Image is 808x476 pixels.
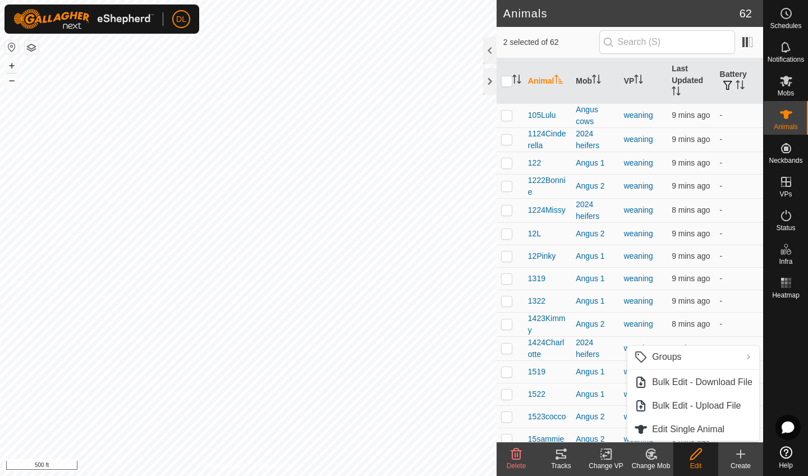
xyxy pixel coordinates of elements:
span: 12Pinky [528,250,556,262]
span: Neckbands [769,157,802,164]
span: 1423Kimmy [528,313,567,336]
td: - [715,290,763,312]
a: weaning [624,251,653,260]
span: 21 Aug 2025 at 8:36 am [672,344,710,353]
a: weaning [624,181,653,190]
p-sorticon: Activate to sort [554,76,563,85]
p-sorticon: Activate to sort [736,82,745,91]
li: Edit Single Animal [627,418,759,441]
span: 1224Missy [528,204,566,216]
span: 1519 [528,366,545,378]
div: Create [718,461,763,471]
span: 21 Aug 2025 at 8:36 am [672,229,710,238]
th: Battery [715,58,763,104]
div: Angus 2 [576,433,614,445]
td: - [715,336,763,360]
div: 2024 heifers [576,199,614,222]
div: Angus 1 [576,157,614,169]
span: VPs [779,191,792,198]
span: 21 Aug 2025 at 8:35 am [672,296,710,305]
a: weaning [624,111,653,120]
div: Angus 1 [576,273,614,285]
span: 21 Aug 2025 at 8:35 am [672,181,710,190]
h2: Animals [503,7,740,20]
div: Angus 2 [576,228,614,240]
a: weaning [624,135,653,144]
span: 62 [740,5,752,22]
td: - [715,103,763,127]
p-sorticon: Activate to sort [592,76,601,85]
div: Edit [673,461,718,471]
div: Angus 2 [576,411,614,423]
span: 21 Aug 2025 at 8:35 am [672,111,710,120]
span: 1522 [528,388,545,400]
a: weaning [624,205,653,214]
div: Angus 1 [576,295,614,307]
a: weaning [624,344,653,353]
td: - [715,245,763,267]
a: weaning [624,296,653,305]
a: weaning [624,274,653,283]
td: - [715,152,763,174]
span: DL [176,13,186,25]
span: 1523cocco [528,411,566,423]
div: Angus 2 [576,180,614,192]
li: Groups [627,346,759,368]
td: - [715,267,763,290]
p-sorticon: Activate to sort [634,76,643,85]
a: weaning [624,390,653,399]
span: 1222Bonnie [528,175,567,198]
span: Bulk Edit - Upload File [652,399,741,413]
span: 2 selected of 62 [503,36,599,48]
span: 1124Cinderella [528,128,567,152]
a: weaning [624,319,653,328]
span: 15sammie [528,433,564,445]
span: Delete [507,462,526,470]
div: Angus 2 [576,318,614,330]
span: Animals [774,123,798,130]
button: Map Layers [25,41,38,54]
div: Angus cows [576,104,614,127]
span: 21 Aug 2025 at 8:35 am [672,135,710,144]
td: - [715,174,763,198]
button: + [5,59,19,72]
a: weaning [624,158,653,167]
td: - [715,312,763,336]
span: Notifications [768,56,804,63]
span: 21 Aug 2025 at 8:36 am [672,205,710,214]
div: 2024 heifers [576,337,614,360]
a: weaning [624,434,653,443]
span: Bulk Edit - Download File [652,376,752,389]
td: - [715,198,763,222]
span: Infra [779,258,792,265]
a: Help [764,442,808,473]
p-sorticon: Activate to sort [512,76,521,85]
span: 1319 [528,273,545,285]
span: Mobs [778,90,794,97]
span: 21 Aug 2025 at 8:36 am [672,319,710,328]
th: Last Updated [667,58,715,104]
div: Angus 1 [576,250,614,262]
a: weaning [624,229,653,238]
div: Tracks [539,461,584,471]
td: - [715,127,763,152]
span: Edit Single Animal [652,423,724,436]
span: 21 Aug 2025 at 8:36 am [672,158,710,167]
span: 122 [528,157,541,169]
th: Animal [524,58,571,104]
span: 1322 [528,295,545,307]
button: Reset Map [5,40,19,54]
span: 21 Aug 2025 at 8:35 am [672,251,710,260]
div: Change Mob [628,461,673,471]
li: Bulk Edit - Upload File [627,395,759,417]
p-sorticon: Activate to sort [672,88,681,97]
span: Schedules [770,22,801,29]
a: weaning [624,367,653,376]
span: Groups [652,350,681,364]
div: Change VP [584,461,628,471]
a: Contact Us [259,461,292,472]
td: - [715,222,763,245]
li: Bulk Edit - Download File [627,371,759,393]
span: 21 Aug 2025 at 8:35 am [672,274,710,283]
a: Privacy Policy [204,461,246,472]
